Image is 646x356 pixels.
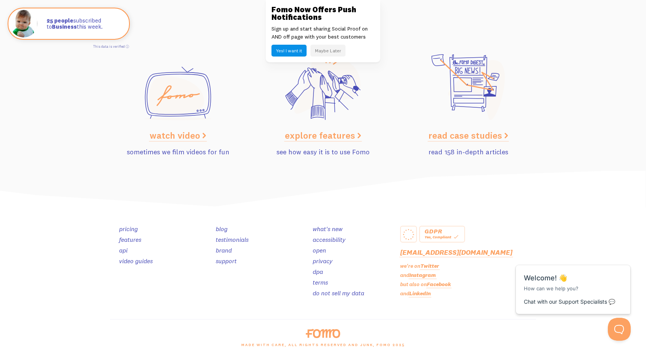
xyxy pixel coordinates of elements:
[110,147,246,157] p: sometimes we film videos for fun
[400,147,536,157] p: read 158 in-depth articles
[271,25,375,41] p: Sign up and start sharing Social Proof on AND off page with your best customers
[119,257,153,265] a: video guides
[119,225,138,233] a: pricing
[313,289,364,297] a: do not sell my data
[400,248,512,257] a: [EMAIL_ADDRESS][DOMAIN_NAME]
[428,129,508,141] a: read case studies
[420,262,439,269] a: Twitter
[313,257,333,265] a: privacy
[216,257,237,265] a: support
[425,233,460,240] div: Yes, Compliant
[150,129,206,141] a: watch video
[310,45,346,57] button: Maybe Later
[427,281,451,288] a: Facebook
[400,280,536,288] p: but also on
[400,262,536,270] p: we're on
[425,229,460,233] div: GDPR
[419,226,465,243] a: GDPR Yes, Compliant
[313,225,342,233] a: what's new
[313,236,346,243] a: accessibility
[255,147,391,157] p: see how easy it is to use Fomo
[608,318,631,341] iframe: Help Scout Beacon - Open
[285,129,361,141] a: explore features
[400,271,536,279] p: and
[400,290,536,298] p: and
[271,45,307,57] button: Yes! I want it
[216,236,249,243] a: testimonials
[409,290,431,297] a: LinkedIn
[313,268,323,275] a: dpa
[409,272,436,278] a: Instagram
[306,329,340,338] img: fomo-logo-orange-8ab935bcb42dfda78e33409a85f7af36b90c658097e6bb5368b87284a318b3da.svg
[216,246,232,254] a: brand
[313,278,328,286] a: terms
[271,6,375,21] h3: Fomo Now Offers Push Notifications
[512,246,635,318] iframe: Help Scout Beacon - Messages and Notifications
[119,246,128,254] a: api
[216,225,228,233] a: blog
[313,246,326,254] a: open
[93,44,129,49] a: This data is verified ⓘ
[119,236,141,243] a: features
